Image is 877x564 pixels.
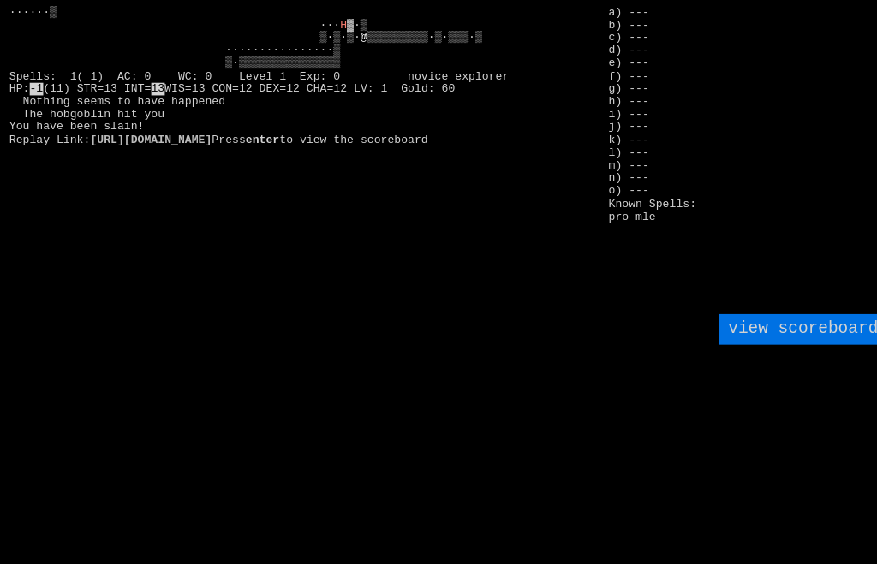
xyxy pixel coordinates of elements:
[86,128,201,140] a: [URL][DOMAIN_NAME]
[343,30,349,42] font: @
[144,79,157,91] mark: 13
[324,18,331,30] font: H
[9,6,561,288] larn: ······▒ ··· ▓·▒ ▒·▒·▒· ▒▒▒▒▒▒▒▒▒·▒·▒▒▒·▒ ················▒ ▒·▒▒▒▒▒▒▒▒▒▒▒▒▒▒▒ Spells: 1( 1) AC: 0 ...
[579,6,868,175] stats: a) --- b) --- c) --- d) --- e) --- f) --- g) --- h) --- i) --- j) --- k) --- l) --- m) --- n) ---...
[234,128,266,140] b: enter
[684,299,844,328] input: view scoreboard
[28,79,41,91] mark: -1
